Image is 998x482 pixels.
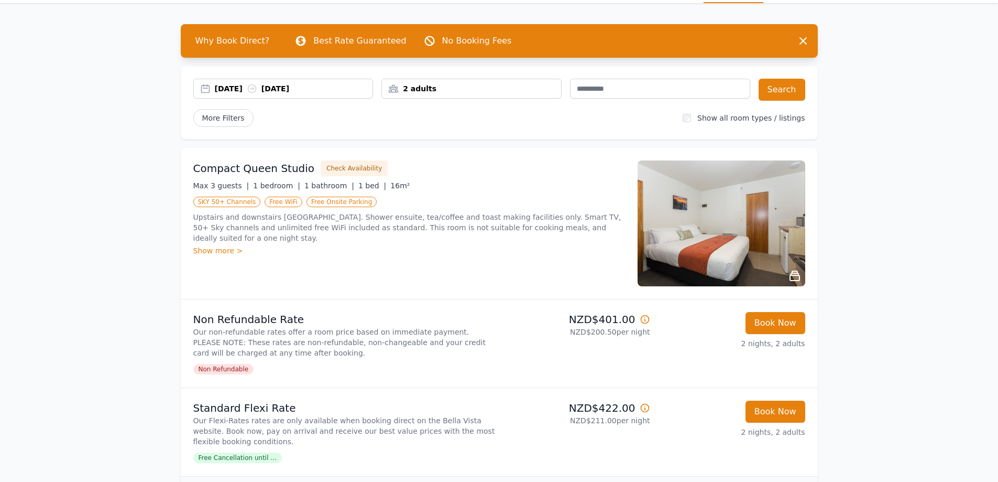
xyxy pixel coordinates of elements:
p: 2 nights, 2 adults [659,338,805,349]
button: Check Availability [321,160,388,176]
p: NZD$211.00 per night [503,415,650,426]
span: Max 3 guests | [193,181,249,190]
p: No Booking Fees [442,35,512,47]
div: Show more > [193,245,625,256]
p: NZD$422.00 [503,401,650,415]
span: Free WiFi [265,197,302,207]
span: 1 bathroom | [304,181,354,190]
span: More Filters [193,109,254,127]
div: 2 adults [382,83,561,94]
span: Free Cancellation until ... [193,453,282,463]
p: Our Flexi-Rates rates are only available when booking direct on the Bella Vista website. Book now... [193,415,495,447]
p: NZD$401.00 [503,312,650,327]
p: 2 nights, 2 adults [659,427,805,437]
p: Best Rate Guaranteed [313,35,406,47]
p: Standard Flexi Rate [193,401,495,415]
span: SKY 50+ Channels [193,197,261,207]
p: NZD$200.50 per night [503,327,650,337]
span: 1 bedroom | [253,181,300,190]
label: Show all room types / listings [697,114,805,122]
span: 16m² [390,181,410,190]
span: Why Book Direct? [187,30,278,51]
div: [DATE] [DATE] [215,83,373,94]
span: Free Onsite Parking [306,197,377,207]
button: Book Now [745,401,805,423]
span: 1 bed | [358,181,386,190]
button: Search [759,79,805,101]
p: Our non-refundable rates offer a room price based on immediate payment. PLEASE NOTE: These rates ... [193,327,495,358]
h3: Compact Queen Studio [193,161,315,176]
p: Non Refundable Rate [193,312,495,327]
span: Non Refundable [193,364,254,374]
button: Book Now [745,312,805,334]
p: Upstairs and downstairs [GEOGRAPHIC_DATA]. Shower ensuite, tea/coffee and toast making facilities... [193,212,625,243]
